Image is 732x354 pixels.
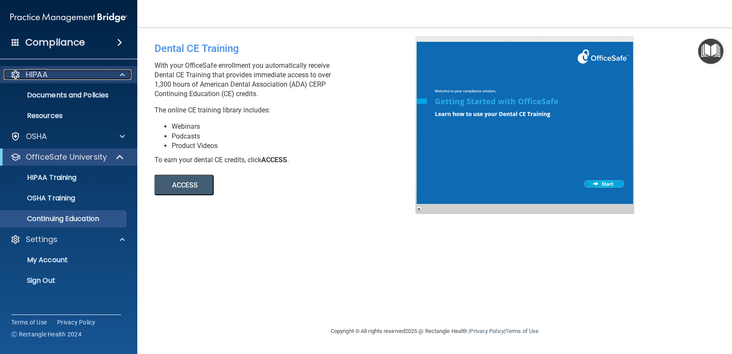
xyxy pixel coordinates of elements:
[698,39,723,64] button: Open Resource Center
[11,318,47,327] a: Terms of Use
[6,256,123,264] p: My Account
[6,194,75,203] p: OSHA Training
[470,328,504,334] a: Privacy Policy
[172,132,422,141] li: Podcasts
[10,152,124,162] a: OfficeSafe University
[172,141,422,151] li: Product Videos
[278,318,591,345] div: Copyright © All rights reserved 2025 @ Rectangle Health | |
[154,155,422,165] div: To earn your dental CE credits, click .
[261,156,287,164] b: ACCESS
[6,276,123,285] p: Sign Out
[10,70,125,80] a: HIPAA
[10,131,125,142] a: OSHA
[10,234,125,245] a: Settings
[154,182,389,189] a: ACCESS
[26,234,57,245] p: Settings
[11,330,82,339] span: Ⓒ Rectangle Health 2024
[6,112,123,120] p: Resources
[26,152,107,162] p: OfficeSafe University
[10,9,127,26] img: PMB logo
[505,328,538,334] a: Terms of Use
[6,215,123,223] p: Continuing Education
[172,122,422,131] li: Webinars
[154,36,422,61] div: Dental CE Training
[6,91,123,100] p: Documents and Policies
[154,61,422,99] p: With your OfficeSafe enrollment you automatically receive Dental CE Training that provides immedi...
[25,36,85,48] h4: Compliance
[26,70,48,80] p: HIPAA
[154,175,214,195] button: ACCESS
[6,173,76,182] p: HIPAA Training
[57,318,96,327] a: Privacy Policy
[26,131,47,142] p: OSHA
[154,106,422,115] p: The online CE training library includes:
